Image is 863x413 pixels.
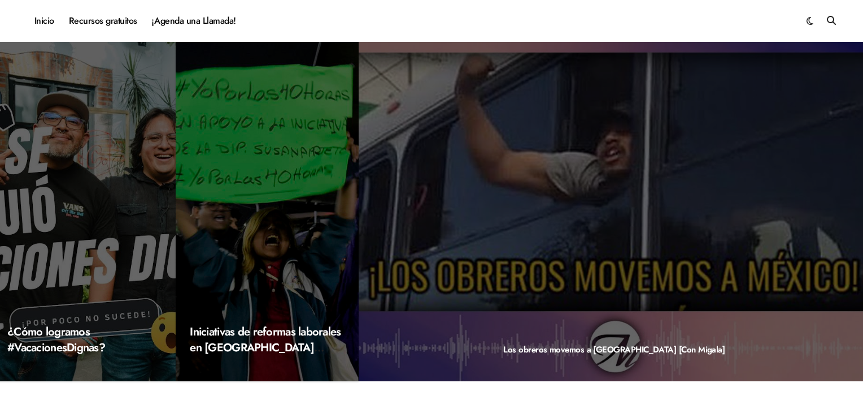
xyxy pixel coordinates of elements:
a: Recursos gratuitos [62,6,145,36]
a: Inicio [27,6,62,36]
a: Iniciativas de reformas laborales en [GEOGRAPHIC_DATA] (2023) [190,324,341,372]
a: Los obreros movemos a [GEOGRAPHIC_DATA] [Con Migala] [503,343,725,356]
a: ¿Cómo logramos #VacacionesDignas? [7,324,105,356]
a: ¡Agenda una Llamada! [145,6,243,36]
